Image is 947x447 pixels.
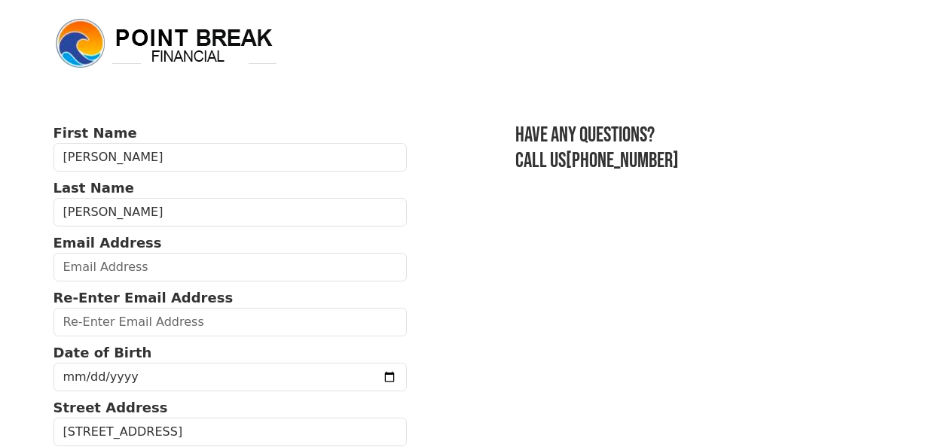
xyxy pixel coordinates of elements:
[53,17,280,71] img: logo.png
[53,290,234,306] strong: Re-Enter Email Address
[53,253,408,281] input: Email Address
[53,125,137,141] strong: First Name
[53,143,408,172] input: First Name
[53,235,162,251] strong: Email Address
[515,148,894,174] h3: Call us
[53,308,408,336] input: Re-Enter Email Address
[53,345,152,360] strong: Date of Birth
[53,198,408,227] input: Last Name
[566,148,679,173] a: [PHONE_NUMBER]
[53,418,408,446] input: Street Address
[53,400,168,415] strong: Street Address
[53,180,134,196] strong: Last Name
[515,123,894,148] h3: Have any questions?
